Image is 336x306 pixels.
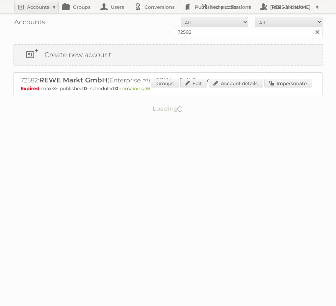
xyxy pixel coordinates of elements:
p: Loading [131,102,205,116]
strong: ∞ [146,85,150,92]
h2: [PERSON_NAME] [268,4,312,10]
a: Groups [151,79,179,87]
a: Create new account [14,45,322,65]
strong: ∞ [52,85,57,92]
p: max: - published: - scheduled: - [21,85,315,92]
h2: 72582: (Enterprise ∞) - TRIAL - Self Service [21,76,257,85]
h2: Accounts [27,4,49,10]
span: Expired [21,85,41,92]
a: Impersonate [264,79,312,87]
a: Account details [209,79,263,87]
strong: 0 [84,85,87,92]
a: Edit [180,79,207,87]
strong: 0 [115,85,119,92]
span: REWE Markt GmbH [39,76,107,84]
span: remaining: [120,85,150,92]
h2: More tools [211,4,245,10]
